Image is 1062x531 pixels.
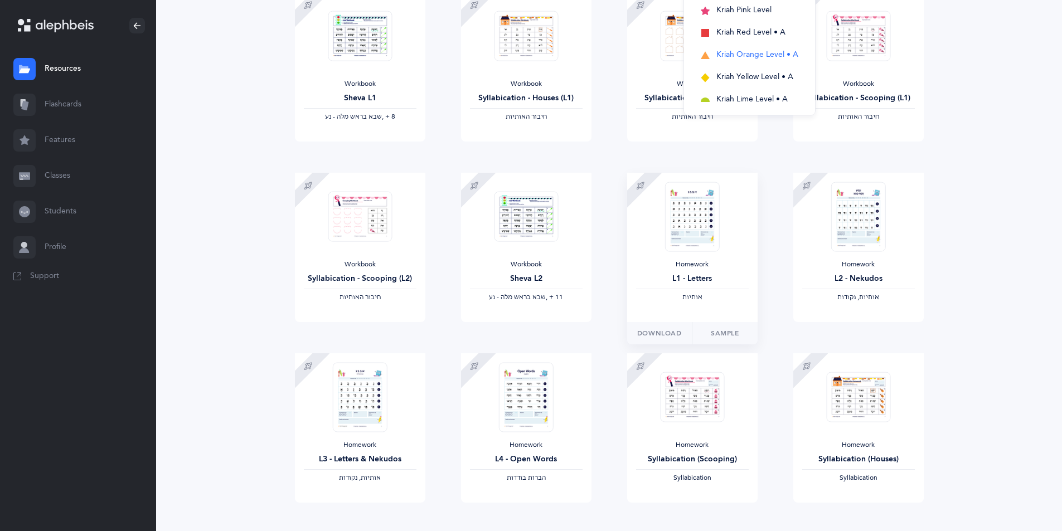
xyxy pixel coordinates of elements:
span: ‫חיבור האותיות‬ [672,113,713,120]
img: Homework_Syllabication-EN_Orange_Scooping_EN_thumbnail_1724301622.png [660,372,724,422]
div: Homework [802,441,915,450]
img: Syllabication-Workbook-Level-1-EN_Orange_Houses_thumbnail_1741114714.png [494,11,558,61]
div: Homework [802,260,915,269]
div: Syllabication [802,474,915,483]
button: Kriah Orange Level • A [693,44,806,66]
span: ‫שבא בראש מלה - נע‬ [489,293,546,301]
div: Homework [304,441,416,450]
div: Homework [636,441,749,450]
button: Download [627,322,692,344]
div: Syllabication [636,474,749,483]
button: Kriah Green Level • A [693,111,806,133]
div: Syllabication - Scooping (L1) [802,92,915,104]
div: Syllabication - Houses (L1) [470,92,583,104]
div: Syllabication (Houses) [802,454,915,465]
span: Support [30,271,59,282]
div: Workbook [802,80,915,89]
img: Homework_L2_Nekudos_O_EN_thumbnail_1739258670.png [831,182,885,251]
span: Kriah Yellow Level • A [716,72,793,81]
button: Kriah Yellow Level • A [693,66,806,89]
img: Syllabication-Workbook-Level-2-Scooping-EN_thumbnail_1724263547.png [328,191,392,242]
div: Workbook [304,260,416,269]
div: Workbook [470,80,583,89]
span: ‫אותיות, נקודות‬ [339,474,381,481]
div: Sheva L2 [470,273,583,285]
span: Kriah Lime Level • A [716,95,788,104]
span: ‫אותיות‬ [682,293,702,301]
button: Kriah Lime Level • A [693,89,806,111]
div: Homework [470,441,583,450]
div: Workbook [304,80,416,89]
button: Kriah Red Level • A [693,22,806,44]
div: Workbook [470,260,583,269]
img: Syllabication-Workbook-Level-1-EN_Orange_Scooping_thumbnail_1741114890.png [826,11,890,61]
img: Homework_L4_OpenWords_O_Orange_EN_thumbnail_1731219094.png [498,362,553,432]
div: L4 - Open Words [470,454,583,465]
img: Syllabication-Workbook-Level-2-Houses-EN_thumbnail_1741114840.png [660,11,724,61]
div: L3 - Letters & Nekudos [304,454,416,465]
img: Homework_L3_LettersNekudos_O_EN_thumbnail_1731218716.png [332,362,387,432]
span: Kriah Orange Level • A [716,50,798,59]
span: ‫חיבור האותיות‬ [506,113,547,120]
div: Workbook [636,80,749,89]
div: L2 - Nekudos [802,273,915,285]
div: Syllabication - Houses (L2) [636,92,749,104]
div: Syllabication - Scooping (L2) [304,273,416,285]
span: ‫שבא בראש מלה - נע‬ [325,113,382,120]
img: Sheva-Workbook-Orange-A-L1_EN_thumbnail_1754034062.png [328,11,392,61]
span: ‫אותיות, נקודות‬ [837,293,879,301]
a: Sample [692,322,758,344]
img: Sheva-Workbook-Orange-A-L2_EN_thumbnail_1754034118.png [494,191,558,242]
div: L1 - Letters [636,273,749,285]
span: ‫חיבור האותיות‬ [340,293,381,301]
div: Homework [636,260,749,269]
span: ‫הברות בודדות‬ [507,474,546,481]
span: Kriah Red Level • A [716,28,785,37]
img: Homework_L1_Letters_O_Orange_EN_thumbnail_1731215263.png [665,182,719,251]
span: Kriah Pink Level [716,6,772,14]
img: Homework_Syllabication-EN_Orange_Houses_EN_thumbnail_1724301598.png [826,372,890,422]
span: Download [637,328,682,338]
div: ‪, + 8‬ [304,113,416,121]
iframe: Drift Widget Chat Controller [1006,475,1049,518]
div: ‪, + 11‬ [470,293,583,302]
div: Syllabication (Scooping) [636,454,749,465]
div: Sheva L1 [304,92,416,104]
span: ‫חיבור האותיות‬ [838,113,879,120]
